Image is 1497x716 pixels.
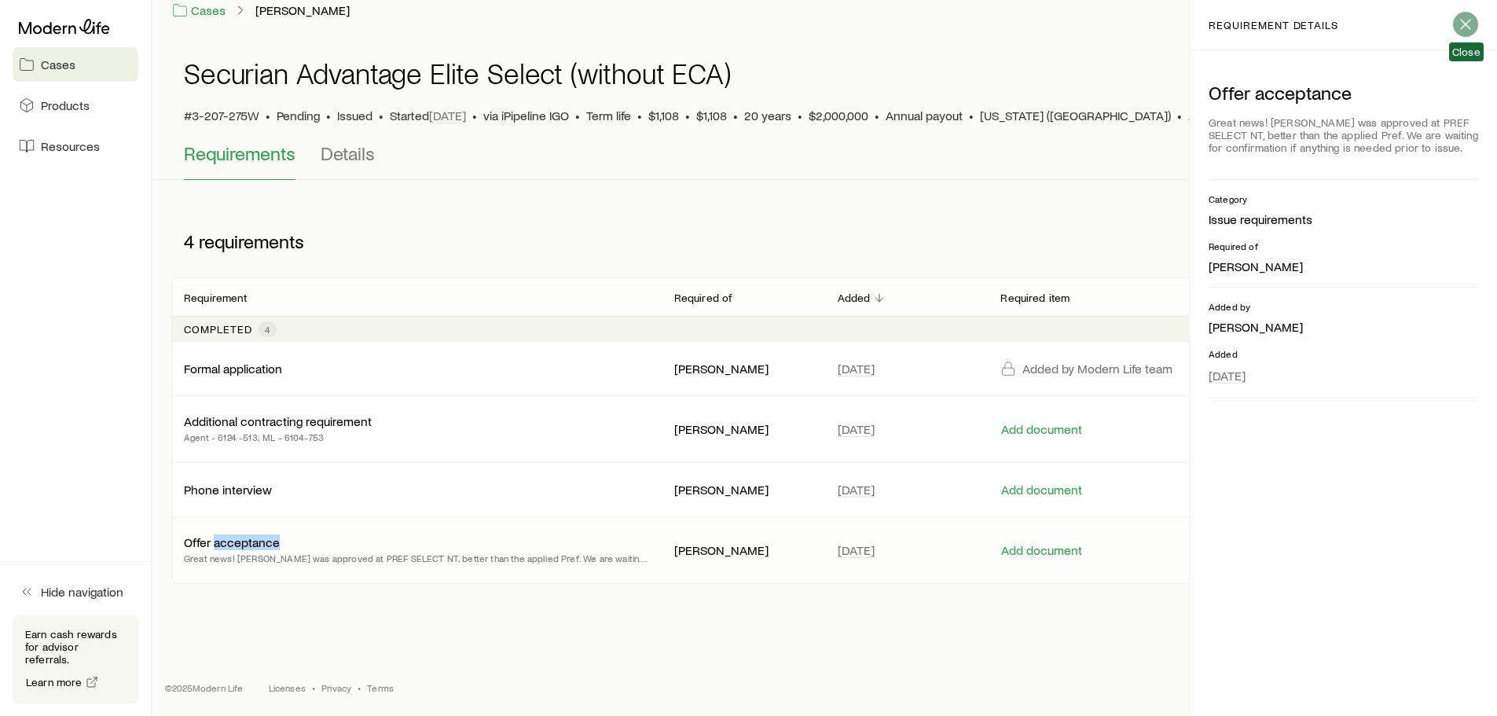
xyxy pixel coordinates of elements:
span: [DATE] [838,482,875,498]
span: #3-207-275W [184,108,259,123]
span: Applied at Preferred [1188,108,1296,123]
div: Great news! [PERSON_NAME] was approved at PREF SELECT NT, better than the applied Pref. We are wa... [1209,110,1478,160]
p: Required of [674,292,733,304]
span: [DATE] [838,361,875,376]
p: [PERSON_NAME] [674,421,813,437]
div: Application details tabs [184,142,1466,180]
span: $2,000,000 [809,108,868,123]
span: • [733,108,738,123]
p: Issue requirements [1209,211,1478,227]
span: [US_STATE] ([GEOGRAPHIC_DATA]) [980,108,1171,123]
span: Products [41,97,90,113]
p: [PERSON_NAME] [1209,259,1478,274]
span: • [575,108,580,123]
p: Category [1209,193,1478,205]
a: Products [13,88,138,123]
p: Started [390,108,466,123]
span: requirements [199,230,304,252]
span: $1,108 [696,108,727,123]
p: Added by Modern Life team [1022,361,1172,376]
span: • [326,108,331,123]
span: Annual payout [886,108,963,123]
span: • [969,108,974,123]
p: Completed [184,323,252,336]
p: requirement details [1209,19,1338,31]
button: Add document [1000,543,1083,558]
a: Resources [13,129,138,163]
span: 20 years [744,108,791,123]
p: [PERSON_NAME] [1209,319,1478,335]
span: [DATE] [429,108,466,123]
p: Agent - 6124 -513; ML - 6104-753 [184,429,372,445]
span: • [798,108,802,123]
p: Pending [277,108,320,123]
span: via iPipeline IGO [483,108,569,123]
span: [DATE] [838,421,875,437]
button: Add document [1000,483,1083,498]
h1: Securian Advantage Elite Select (without ECA) [184,57,731,89]
p: Offer acceptance [184,534,280,550]
span: • [1177,108,1182,123]
a: Licenses [269,681,306,694]
button: Add document [1000,422,1083,437]
a: [PERSON_NAME] [255,3,350,18]
a: Cases [171,2,226,20]
span: Learn more [26,677,83,688]
span: Hide navigation [41,584,123,600]
p: [PERSON_NAME] [674,542,813,558]
p: [PERSON_NAME] [674,482,813,498]
a: Terms [367,681,394,694]
span: • [379,108,383,123]
span: • [472,108,477,123]
p: Required item [1000,292,1070,304]
span: Requirements [184,142,295,164]
span: $1,108 [648,108,679,123]
span: • [685,108,690,123]
span: Resources [41,138,100,154]
p: Earn cash rewards for advisor referrals. [25,628,126,666]
span: Issued [337,108,372,123]
p: Added [838,292,871,304]
span: • [312,681,315,694]
span: • [875,108,879,123]
span: Cases [41,57,75,72]
span: 4 [265,323,270,336]
button: Hide navigation [13,575,138,609]
span: [DATE] [1209,368,1246,384]
span: [DATE] [838,542,875,558]
div: Earn cash rewards for advisor referrals.Learn more [13,615,138,703]
p: Phone interview [184,482,272,498]
span: Close [1452,46,1480,58]
span: Details [321,142,375,164]
span: • [637,108,642,123]
p: Added by [1209,300,1478,313]
a: Privacy [321,681,351,694]
p: Added [1209,347,1478,360]
p: Required of [1209,240,1478,252]
p: Additional contracting requirement [184,413,372,429]
p: Requirement [184,292,247,304]
span: • [358,681,361,694]
span: Term life [586,108,631,123]
span: • [266,108,270,123]
p: Offer acceptance [1209,82,1478,104]
p: [PERSON_NAME] [674,361,813,376]
p: Great news! [PERSON_NAME] was approved at PREF SELECT NT, better than the applied Pref. We are wa... [184,550,649,566]
a: Cases [13,47,138,82]
p: © 2025 Modern Life [165,681,244,694]
span: 4 [184,230,194,252]
p: Formal application [184,361,282,376]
